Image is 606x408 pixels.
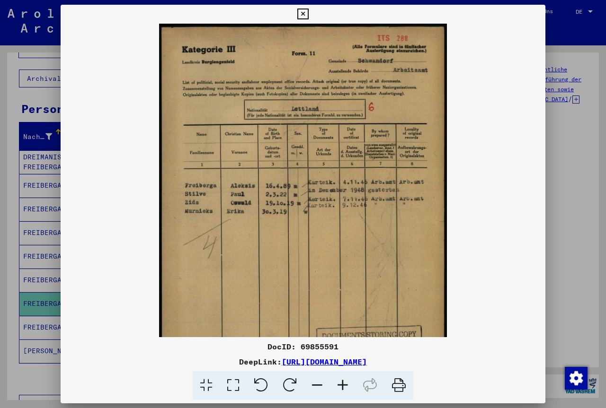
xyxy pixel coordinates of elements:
[564,366,587,389] div: Zustimmung ändern
[282,357,367,366] a: [URL][DOMAIN_NAME]
[565,367,588,390] img: Zustimmung ändern
[61,356,545,367] div: DeepLink:
[61,341,545,352] div: DocID: 69855591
